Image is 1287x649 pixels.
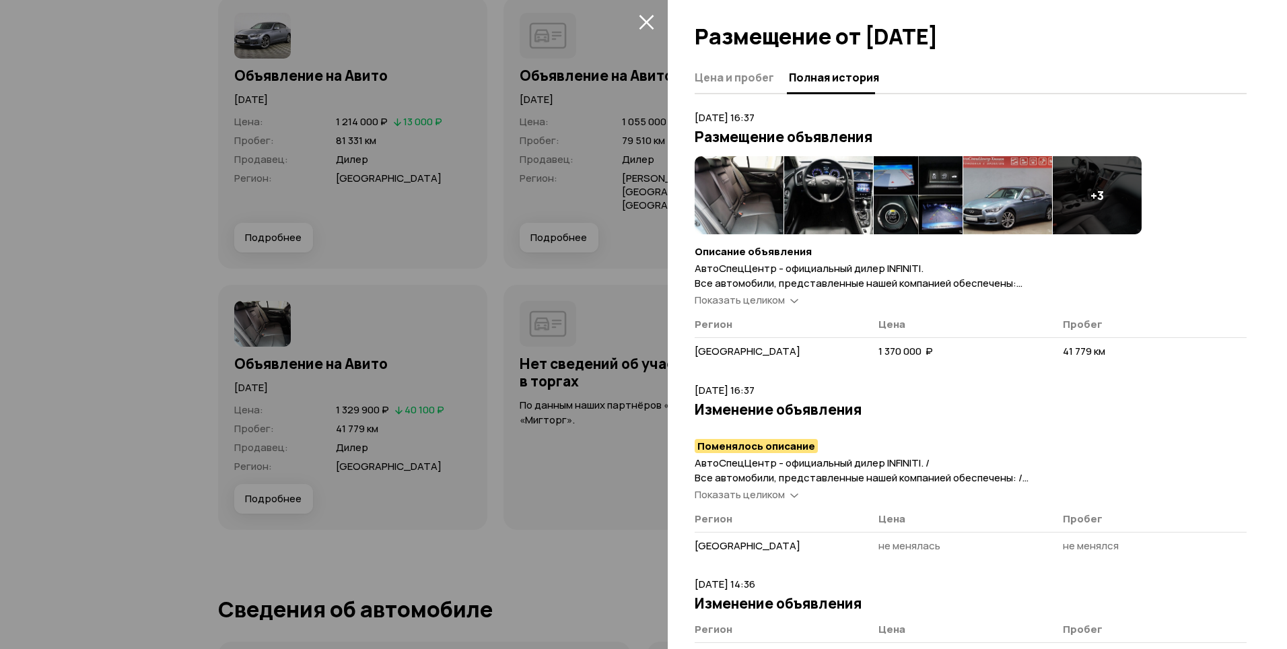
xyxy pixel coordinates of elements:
span: Цена [878,512,905,526]
span: Регион [695,512,732,526]
span: [GEOGRAPHIC_DATA] [695,539,800,553]
a: Показать целиком [695,293,798,307]
span: Показать целиком [695,293,785,307]
span: 41 779 км [1063,344,1105,358]
span: Полная история [789,71,879,84]
img: 1.UuqqLraNCC8eDfbBGxNOyN7IvDgr6Z4yJLrMYinuzDV6uZg5JLrJY33rn2d-us1jLLmfAQ.3HjE8z_BK3FfUSVhKKaQj7iw... [784,156,873,234]
mark: Поменялось описание [695,439,818,453]
h3: Изменение объявления [695,594,1247,612]
span: Регион [695,317,732,331]
span: Пробег [1063,317,1103,331]
span: Показать целиком [695,487,785,502]
span: Регион [695,622,732,636]
span: Цена [878,622,905,636]
a: Показать целиком [695,487,798,502]
button: закрыть [635,11,657,32]
span: Цена и пробег [695,71,774,84]
span: не менялся [1063,539,1119,553]
span: Пробег [1063,512,1103,526]
span: Пробег [1063,622,1103,636]
img: 1.QJmCp7aNGlw2hOSyM75cu_ZBrkcCZdsQBjPaEA1i10YNMd9LAGeKRwRg2EYBMdlEBzTacg.GVx0UXr4LKFBEeYjblowN_E2... [874,156,963,234]
p: [DATE] 14:36 [695,577,1247,592]
h4: Описание объявления [695,245,1247,259]
p: [DATE] 16:37 [695,383,1247,398]
img: 1.TWs45baNF66MxulAieZRSUwDo7Xqctuzu3WCtOsghbTtcoLh7CTSsux21eHsc4e463-FgA.rxpSbu20fDXf81zQ0awB2KAQ... [963,156,1052,234]
span: Цена [878,317,905,331]
span: не менялась [878,539,940,553]
img: 1.SO_El7aNEipwtOzEdZ5UzbBxpjBKDYViSgyDNhMA1DAXBddlFlHVMEcD0WcXBt5iRgbWBA.zpV63ZT58vQe1Nv-KByuUSDp... [695,156,784,234]
h4: + 3 [1090,188,1104,203]
span: [GEOGRAPHIC_DATA] [695,344,800,358]
p: [DATE] 16:37 [695,110,1247,125]
h3: Размещение объявления [695,128,1247,145]
h3: Изменение объявления [695,401,1247,418]
span: 1 370 000 ₽ [878,344,933,358]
